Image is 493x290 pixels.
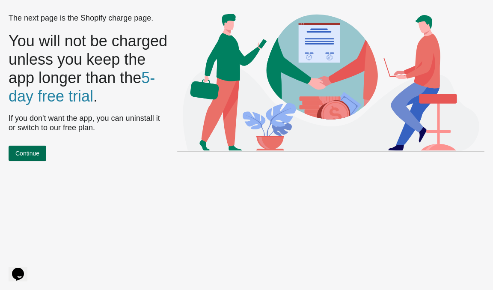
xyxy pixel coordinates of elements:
[9,146,46,161] button: Continue
[9,256,36,281] iframe: chat widget
[9,114,169,132] p: If you don't want the app, you can uninstall it or switch to our free plan.
[9,14,169,23] p: The next page is the Shopify charge page.
[15,150,39,157] span: Continue
[9,69,155,105] span: 5-day free trial
[9,32,169,106] p: You will not be charged unless you keep the app longer than the .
